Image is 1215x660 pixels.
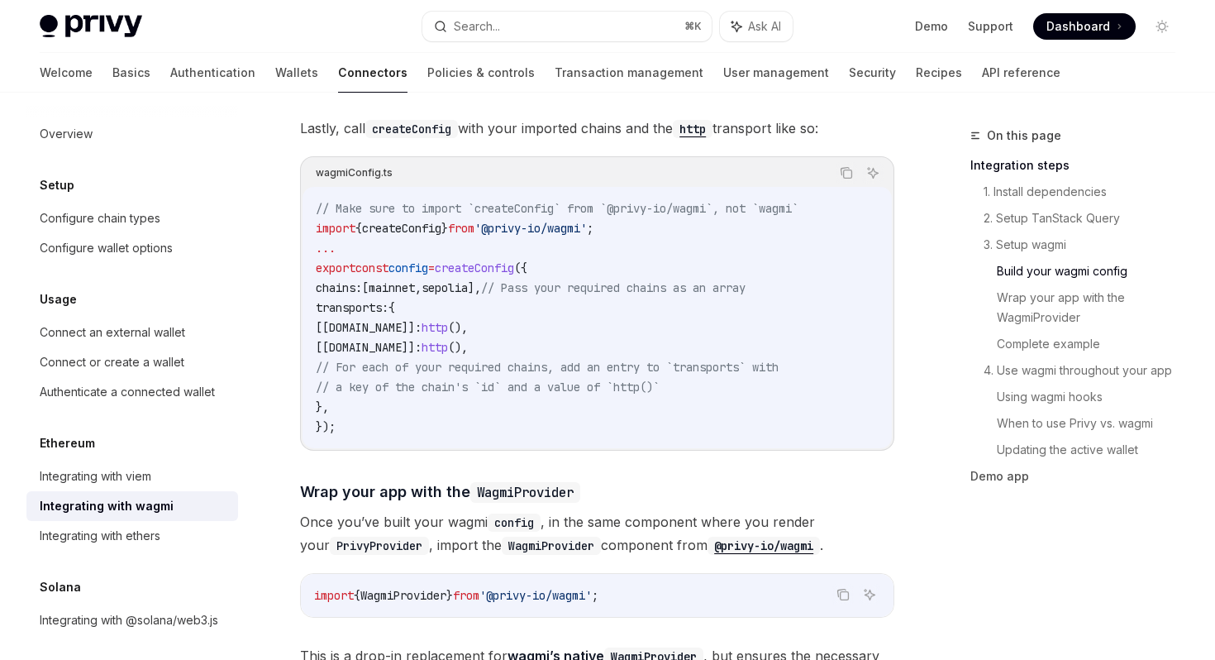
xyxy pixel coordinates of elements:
span: Ask AI [748,18,781,35]
span: On this page [987,126,1061,146]
span: // a key of the chain's `id` and a value of `http()` [316,380,660,395]
a: Connect or create a wallet [26,347,238,377]
a: Overview [26,119,238,149]
div: Integrating with wagmi [40,496,174,516]
a: Policies & controls [427,53,535,93]
span: [ [362,280,369,295]
code: http [673,120,712,138]
a: Transaction management [555,53,703,93]
span: http [422,320,448,335]
div: Search... [454,17,500,36]
span: http [422,340,448,355]
span: { [355,221,362,236]
a: Using wagmi hooks [997,384,1189,410]
div: Connect an external wallet [40,323,185,342]
button: Ask AI [862,162,884,184]
a: When to use Privy vs. wagmi [997,410,1189,437]
span: config [388,261,428,275]
div: Overview [40,124,93,144]
span: createConfig [435,261,514,275]
a: Integrating with @solana/web3.js [26,605,238,635]
button: Toggle dark mode [1149,13,1175,40]
a: Connectors [338,53,407,93]
code: PrivyProvider [330,537,429,555]
button: Search...⌘K [422,12,711,41]
div: Integrating with viem [40,466,151,486]
a: Welcome [40,53,93,93]
a: Configure chain types [26,203,238,233]
span: (), [448,320,468,335]
a: Basics [112,53,150,93]
a: 1. Install dependencies [984,179,1189,205]
span: [[DOMAIN_NAME]]: [316,320,422,335]
a: Recipes [916,53,962,93]
a: Wallets [275,53,318,93]
a: Dashboard [1033,13,1136,40]
a: Demo [915,18,948,35]
h5: Ethereum [40,433,95,453]
a: Integrating with wagmi [26,491,238,521]
a: Integration steps [970,152,1189,179]
a: Updating the active wallet [997,437,1189,463]
a: http [673,120,712,136]
span: [[DOMAIN_NAME]]: [316,340,422,355]
div: Integrating with @solana/web3.js [40,610,218,630]
span: sepolia [422,280,468,295]
button: Ask AI [859,584,880,605]
span: WagmiProvider [360,588,446,603]
img: light logo [40,15,142,38]
a: Demo app [970,463,1189,490]
a: 3. Setup wagmi [984,232,1189,258]
a: Authentication [170,53,255,93]
span: export [316,261,355,275]
a: Support [968,18,1013,35]
span: ; [587,221,593,236]
span: Wrap your app with the [300,481,580,503]
a: Configure wallet options [26,233,238,263]
span: '@privy-io/wagmi' [474,221,587,236]
h5: Usage [40,289,77,309]
code: WagmiProvider [470,482,580,503]
code: config [488,514,541,532]
span: { [388,300,395,315]
span: ({ [514,261,527,275]
span: from [448,221,474,236]
span: Lastly, call with your imported chains and the transport like so: [300,117,894,140]
span: Dashboard [1046,18,1110,35]
a: Wrap your app with the WagmiProvider [997,285,1189,331]
span: }); [316,419,336,434]
span: }, [316,399,329,414]
span: from [453,588,479,603]
span: // Pass your required chains as an array [481,280,746,295]
span: } [441,221,448,236]
span: ; [592,588,598,603]
a: @privy-io/wagmi [708,537,820,553]
h5: Solana [40,577,81,597]
span: } [446,588,453,603]
code: createConfig [365,120,458,138]
a: User management [723,53,829,93]
span: { [354,588,360,603]
span: // For each of your required chains, add an entry to `transports` with [316,360,779,375]
div: Configure chain types [40,208,160,228]
span: '@privy-io/wagmi' [479,588,592,603]
h5: Setup [40,175,74,195]
div: Authenticate a connected wallet [40,382,215,402]
span: // Make sure to import `createConfig` from `@privy-io/wagmi`, not `wagmi` [316,201,798,216]
span: ... [316,241,336,256]
button: Copy the contents from the code block [836,162,857,184]
a: Build your wagmi config [997,258,1189,285]
button: Copy the contents from the code block [832,584,854,605]
span: = [428,261,435,275]
span: import [316,221,355,236]
a: Authenticate a connected wallet [26,377,238,407]
div: Connect or create a wallet [40,352,184,372]
span: ⌘ K [684,20,702,33]
span: mainnet [369,280,415,295]
span: import [314,588,354,603]
button: Ask AI [720,12,793,41]
a: Integrating with ethers [26,521,238,551]
div: Integrating with ethers [40,526,160,546]
a: Integrating with viem [26,462,238,491]
a: Security [849,53,896,93]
